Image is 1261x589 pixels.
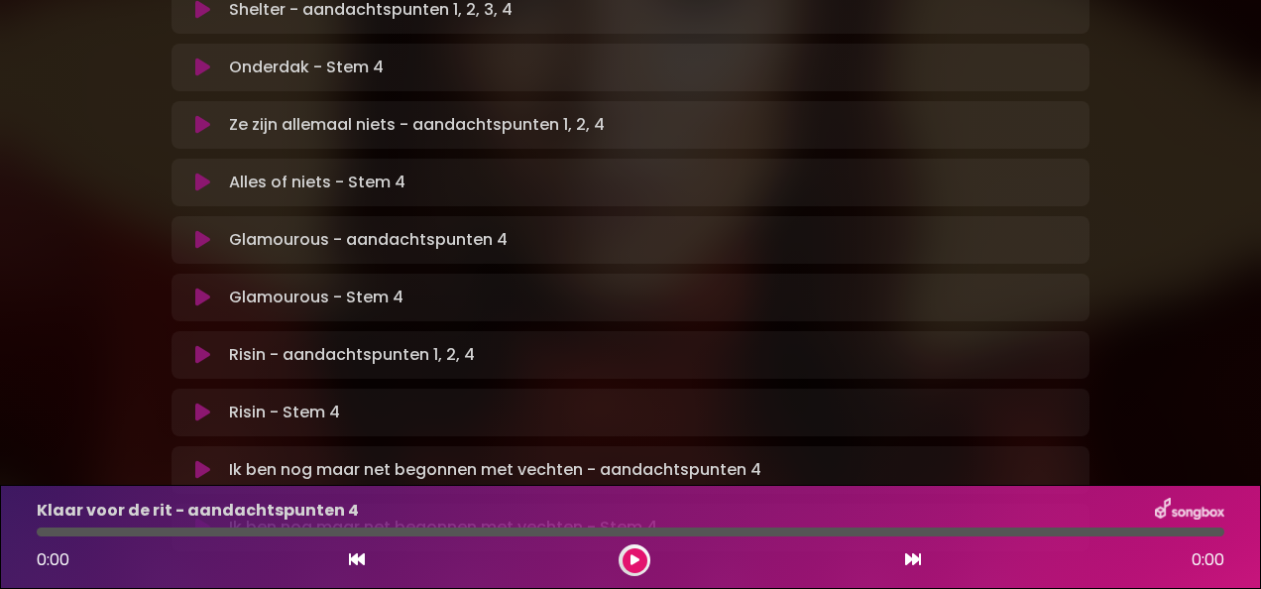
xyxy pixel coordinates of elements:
[229,171,405,194] font: Alles of niets - Stem 4
[229,228,508,252] font: Glamourous - aandachtspunten 4
[229,458,761,482] font: Ik ben nog maar net begonnen met vechten - aandachtspunten 4
[229,401,340,424] font: Risin - Stem 4
[1155,498,1224,524] img: songbox-logo-white.png
[37,548,69,571] span: 0:00
[229,343,475,367] font: Risin - aandachtspunten 1, 2, 4
[229,113,605,137] font: Ze zijn allemaal niets - aandachtspunten 1, 2, 4
[229,286,403,309] font: Glamourous - Stem 4
[229,56,384,79] font: Onderdak - Stem 4
[37,499,359,523] p: Klaar voor de rit - aandachtspunten 4
[1192,548,1224,572] span: 0:00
